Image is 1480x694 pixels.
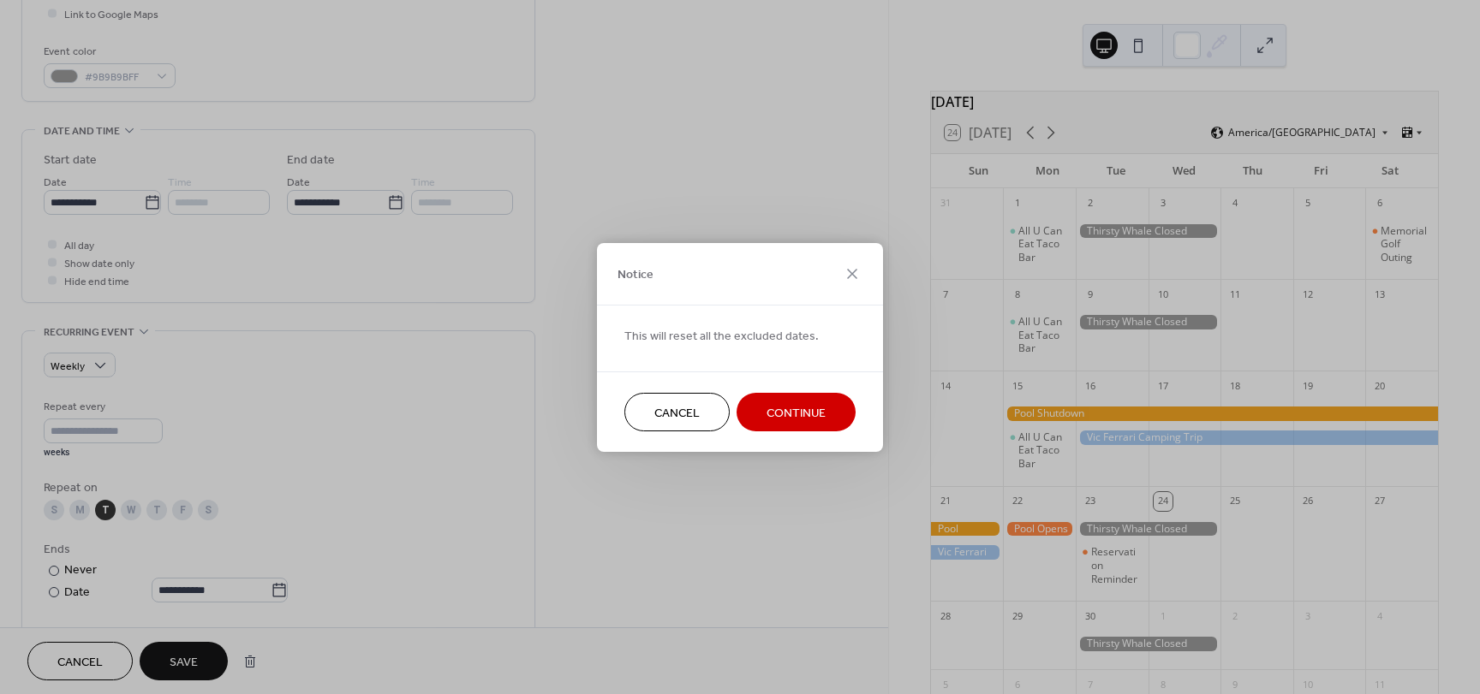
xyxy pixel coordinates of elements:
[737,393,856,431] button: Continue
[624,393,730,431] button: Cancel
[624,327,819,345] span: This will reset all the excluded dates.
[767,404,826,422] span: Continue
[618,266,653,284] span: Notice
[654,404,700,422] span: Cancel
